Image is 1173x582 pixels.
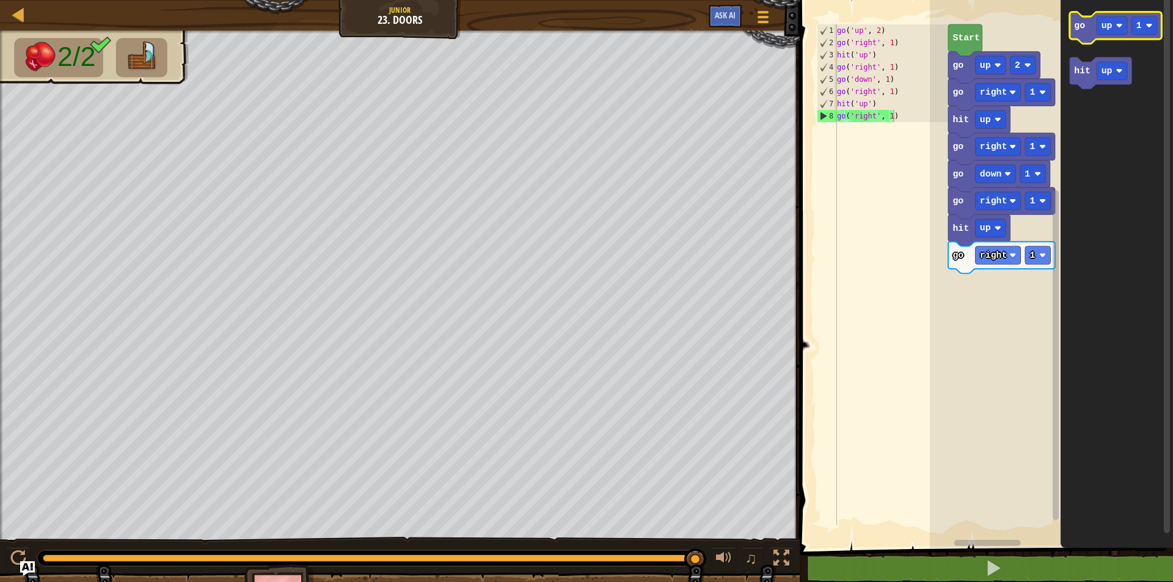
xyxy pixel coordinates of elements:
[953,169,964,179] text: go
[980,250,1007,260] text: right
[1030,142,1036,151] text: 1
[817,61,837,73] div: 4
[1025,169,1030,179] text: 1
[709,5,742,27] button: Ask AI
[980,169,1002,179] text: down
[953,115,970,125] text: hit
[953,87,964,97] text: go
[6,547,31,572] button: Ctrl + P: Play
[953,33,980,43] text: Start
[817,49,837,61] div: 3
[1030,250,1036,260] text: 1
[1102,66,1113,76] text: up
[712,547,736,572] button: Adjust volume
[980,60,991,70] text: up
[817,98,837,110] div: 7
[980,115,991,125] text: up
[1136,21,1142,31] text: 1
[1030,87,1036,97] text: 1
[953,224,970,233] text: hit
[953,60,964,70] text: go
[14,38,103,77] li: Hit the crates.
[953,250,964,260] text: go
[1030,196,1036,206] text: 1
[953,196,964,206] text: go
[817,85,837,98] div: 6
[748,5,778,34] button: Show game menu
[1074,21,1085,31] text: go
[742,547,763,572] button: ♫
[980,142,1007,151] text: right
[1074,66,1091,76] text: hit
[1015,60,1020,70] text: 2
[953,142,964,151] text: go
[57,42,95,72] span: 2/2
[980,196,1007,206] text: right
[1102,21,1113,31] text: up
[817,37,837,49] div: 2
[817,73,837,85] div: 5
[980,87,1007,97] text: right
[745,549,757,567] span: ♫
[817,110,837,122] div: 8
[116,38,167,77] li: Go to the raft.
[20,561,35,576] button: Ask AI
[980,224,991,233] text: up
[769,547,794,572] button: Toggle fullscreen
[817,24,837,37] div: 1
[715,9,736,21] span: Ask AI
